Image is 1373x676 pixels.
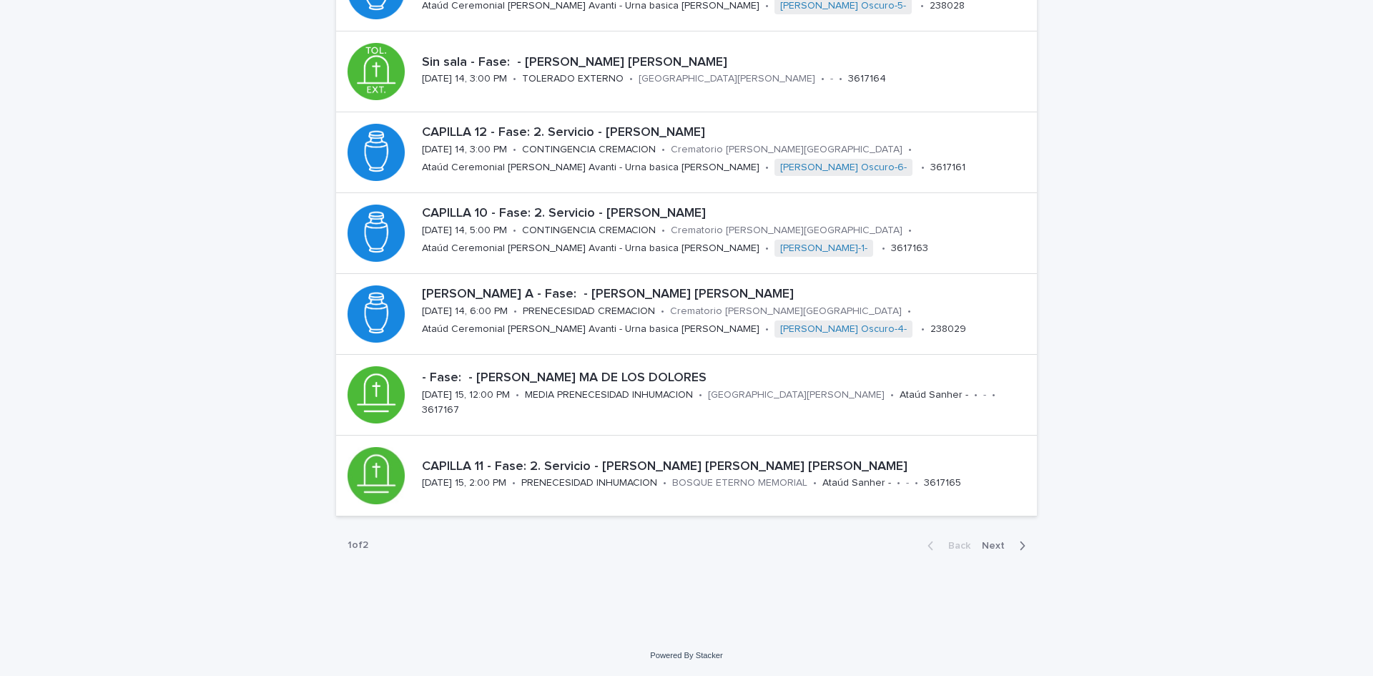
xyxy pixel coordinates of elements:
p: CAPILLA 12 - Fase: 2. Servicio - [PERSON_NAME] [422,125,1031,141]
a: CAPILLA 10 - Fase: 2. Servicio - [PERSON_NAME][DATE] 14, 5:00 PM•CONTINGENCIA CREMACION•Crematori... [336,193,1037,274]
p: • [765,162,769,174]
p: [PERSON_NAME] A - Fase: - [PERSON_NAME] [PERSON_NAME] [422,287,1031,303]
p: • [897,477,900,489]
p: • [629,73,633,85]
p: Ataúd Ceremonial [PERSON_NAME] Avanti - Urna basica [PERSON_NAME] [422,162,759,174]
p: - [906,477,909,489]
p: • [765,323,769,335]
p: 3617161 [930,162,965,174]
p: [DATE] 14, 6:00 PM [422,305,508,318]
p: • [513,73,516,85]
p: • [513,225,516,237]
a: CAPILLA 11 - Fase: 2. Servicio - [PERSON_NAME] [PERSON_NAME] [PERSON_NAME][DATE] 15, 2:00 PM•PREN... [336,436,1037,516]
p: • [992,389,995,401]
p: • [915,477,918,489]
span: Back [940,541,970,551]
a: CAPILLA 12 - Fase: 2. Servicio - [PERSON_NAME][DATE] 14, 3:00 PM•CONTINGENCIA CREMACION•Crematori... [336,112,1037,193]
p: • [513,144,516,156]
p: - Fase: - [PERSON_NAME] MA DE LOS DOLORES [422,371,1031,386]
p: • [921,323,925,335]
p: Sin sala - Fase: - [PERSON_NAME] [PERSON_NAME] [422,55,1031,71]
p: • [765,243,769,255]
p: [GEOGRAPHIC_DATA][PERSON_NAME] [708,389,885,401]
p: [DATE] 14, 3:00 PM [422,73,507,85]
p: CAPILLA 10 - Fase: 2. Servicio - [PERSON_NAME] [422,206,1031,222]
p: CONTINGENCIA CREMACION [522,144,656,156]
p: 1 of 2 [336,528,380,563]
p: • [839,73,842,85]
p: CAPILLA 11 - Fase: 2. Servicio - [PERSON_NAME] [PERSON_NAME] [PERSON_NAME] [422,459,1031,475]
p: • [512,477,516,489]
p: 3617163 [891,243,928,255]
a: Sin sala - Fase: - [PERSON_NAME] [PERSON_NAME][DATE] 14, 3:00 PM•TOLERADO EXTERNO•[GEOGRAPHIC_DAT... [336,31,1037,112]
p: [DATE] 15, 12:00 PM [422,389,510,401]
p: Crematorio [PERSON_NAME][GEOGRAPHIC_DATA] [670,305,902,318]
span: Next [982,541,1013,551]
a: Powered By Stacker [650,651,722,660]
p: • [974,389,978,401]
button: Back [916,539,976,552]
p: - [983,389,986,401]
p: • [882,243,885,255]
p: • [661,305,664,318]
p: • [821,73,825,85]
p: CONTINGENCIA CREMACION [522,225,656,237]
p: PRENECESIDAD CREMACION [523,305,655,318]
a: [PERSON_NAME] Oscuro-4- [780,323,907,335]
p: [DATE] 14, 5:00 PM [422,225,507,237]
p: TOLERADO EXTERNO [522,73,624,85]
p: MEDIA PRENECESIDAD INHUMACION [525,389,693,401]
p: [DATE] 14, 3:00 PM [422,144,507,156]
p: 3617167 [422,404,459,416]
p: • [908,144,912,156]
p: [GEOGRAPHIC_DATA][PERSON_NAME] [639,73,815,85]
p: • [907,305,911,318]
p: Crematorio [PERSON_NAME][GEOGRAPHIC_DATA] [671,144,902,156]
p: Ataúd Sanher - [822,477,891,489]
p: • [661,144,665,156]
p: • [921,162,925,174]
p: • [661,225,665,237]
p: Ataúd Sanher - [900,389,968,401]
p: Crematorio [PERSON_NAME][GEOGRAPHIC_DATA] [671,225,902,237]
p: 3617164 [848,73,886,85]
p: • [890,389,894,401]
p: 238029 [930,323,966,335]
p: • [516,389,519,401]
p: 3617165 [924,477,961,489]
a: [PERSON_NAME] Oscuro-6- [780,162,907,174]
p: • [663,477,666,489]
p: Ataúd Ceremonial [PERSON_NAME] Avanti - Urna basica [PERSON_NAME] [422,323,759,335]
p: • [513,305,517,318]
p: PRENECESIDAD INHUMACION [521,477,657,489]
p: • [699,389,702,401]
p: BOSQUE ETERNO MEMORIAL [672,477,807,489]
p: [DATE] 15, 2:00 PM [422,477,506,489]
a: - Fase: - [PERSON_NAME] MA DE LOS DOLORES[DATE] 15, 12:00 PM•MEDIA PRENECESIDAD INHUMACION•[GEOGR... [336,355,1037,436]
p: • [813,477,817,489]
button: Next [976,539,1037,552]
a: [PERSON_NAME]-1- [780,243,867,255]
p: - [830,73,833,85]
a: [PERSON_NAME] A - Fase: - [PERSON_NAME] [PERSON_NAME][DATE] 14, 6:00 PM•PRENECESIDAD CREMACION•Cr... [336,274,1037,355]
p: Ataúd Ceremonial [PERSON_NAME] Avanti - Urna basica [PERSON_NAME] [422,243,759,255]
p: • [908,225,912,237]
